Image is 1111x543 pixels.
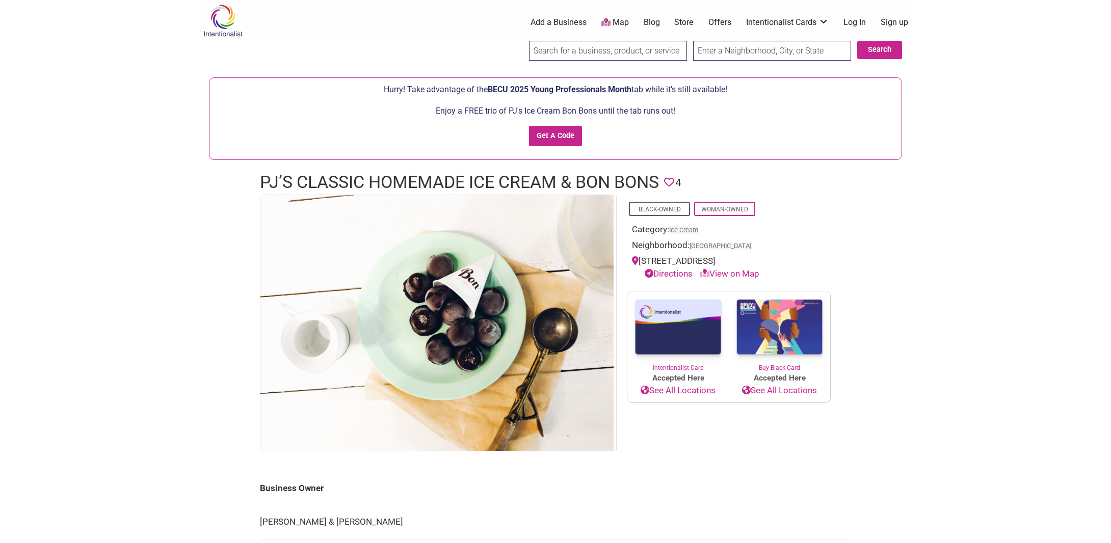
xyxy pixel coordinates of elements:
[627,384,729,397] a: See All Locations
[644,17,660,28] a: Blog
[529,126,583,147] input: Get A Code
[729,384,830,397] a: See All Locations
[729,291,830,364] img: Buy Black Card
[693,41,851,61] input: Enter a Neighborhood, City, or State
[531,17,587,28] a: Add a Business
[627,372,729,384] span: Accepted Here
[690,243,751,250] span: [GEOGRAPHIC_DATA]
[488,85,631,94] span: BECU 2025 Young Professionals Month
[746,17,829,28] a: Intentionalist Cards
[881,17,908,28] a: Sign up
[701,206,748,213] a: Woman-Owned
[260,170,659,195] h1: PJ’s Classic Homemade Ice Cream & Bon Bons
[674,17,694,28] a: Store
[700,268,759,279] a: View on Map
[843,17,866,28] a: Log In
[260,472,851,505] td: Business Owner
[215,83,896,96] p: Hurry! Take advantage of the tab while it's still available!
[729,291,830,373] a: Buy Black Card
[632,255,826,281] div: [STREET_ADDRESS]
[601,17,629,29] a: Map
[215,104,896,118] p: Enjoy a FREE trio of PJ's Ice Cream Bon Bons until the tab runs out!
[645,268,693,279] a: Directions
[708,17,731,28] a: Offers
[260,195,614,450] img: PJ's Classic Ice Cream & Bon Bons
[639,206,681,213] a: Black-Owned
[857,41,902,59] button: Search
[199,4,247,37] img: Intentionalist
[260,505,851,539] td: [PERSON_NAME] & [PERSON_NAME]
[675,175,681,191] span: 4
[729,372,830,384] span: Accepted Here
[529,41,687,61] input: Search for a business, product, or service
[627,291,729,372] a: Intentionalist Card
[669,226,698,234] a: Ice Cream
[632,239,826,255] div: Neighborhood:
[632,223,826,239] div: Category:
[627,291,729,363] img: Intentionalist Card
